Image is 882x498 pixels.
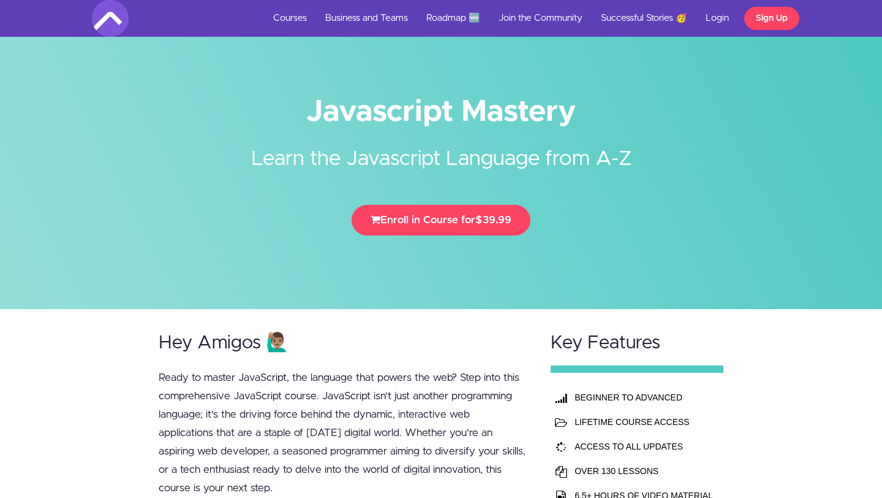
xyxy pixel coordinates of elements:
td: OVER 130 LESSONS [571,459,716,483]
td: LIFETIME COURSE ACCESS [571,410,716,434]
button: Enroll in Course for$39.99 [352,205,530,236]
h2: Hey Amigos 🙋🏽‍♂️ [159,333,527,353]
h1: Javascript Mastery [92,98,790,126]
p: Ready to master JavaScript, the language that powers the web? Step into this comprehensive JavaSc... [159,369,527,497]
td: ACCESS TO ALL UPDATES [571,434,716,459]
a: Sign Up [744,7,799,30]
h2: Key Features [551,333,723,353]
h2: Learn the Javascript Language from A-Z [211,126,671,174]
th: BEGINNER TO ADVANCED [571,385,716,410]
span: $39.99 [475,215,511,225]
